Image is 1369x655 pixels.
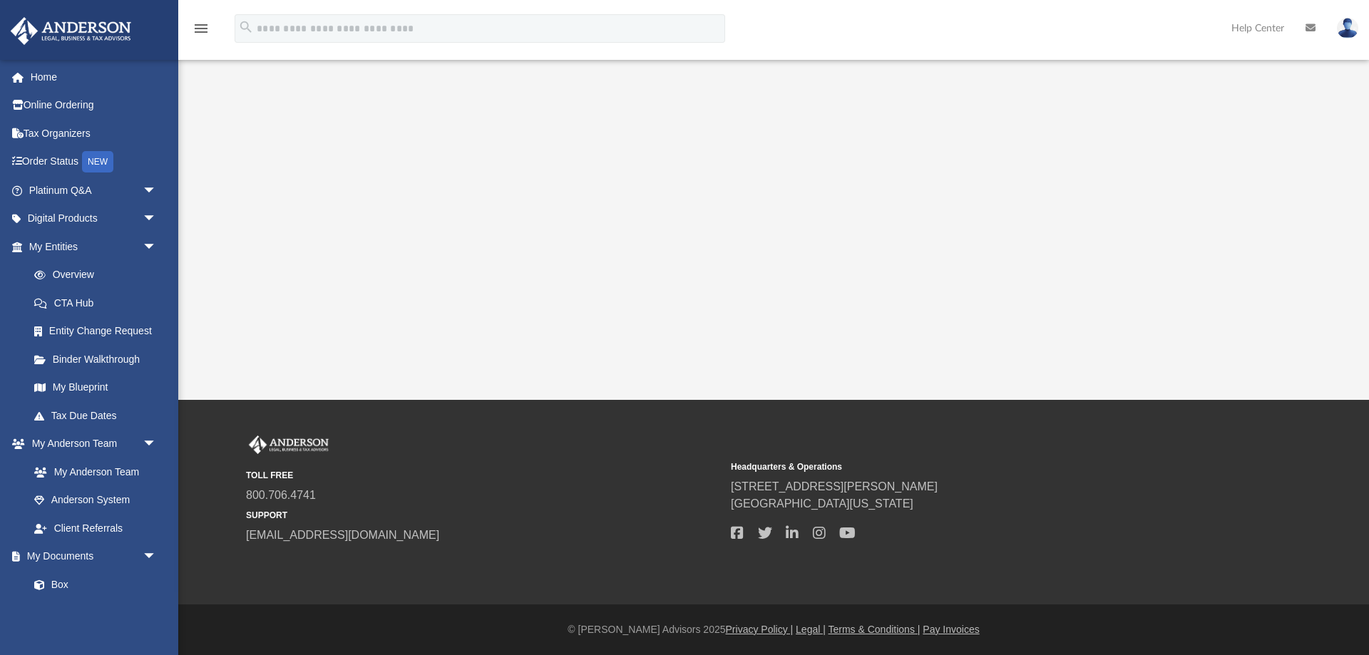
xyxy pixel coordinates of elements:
a: Platinum Q&Aarrow_drop_down [10,176,178,205]
a: Tax Due Dates [20,401,178,430]
div: © [PERSON_NAME] Advisors 2025 [178,622,1369,637]
a: Privacy Policy | [726,624,794,635]
a: [EMAIL_ADDRESS][DOMAIN_NAME] [246,529,439,541]
i: menu [193,20,210,37]
a: My Documentsarrow_drop_down [10,542,171,571]
a: menu [193,27,210,37]
a: Digital Productsarrow_drop_down [10,205,178,233]
img: User Pic [1337,18,1358,38]
a: Pay Invoices [923,624,979,635]
span: arrow_drop_down [143,205,171,234]
a: [STREET_ADDRESS][PERSON_NAME] [731,480,938,492]
a: Meeting Minutes [20,599,171,627]
a: CTA Hub [20,289,178,317]
a: Binder Walkthrough [20,345,178,373]
div: NEW [82,151,113,172]
a: Tax Organizers [10,119,178,148]
img: Anderson Advisors Platinum Portal [246,435,332,454]
a: Home [10,63,178,91]
a: My Entitiesarrow_drop_down [10,232,178,261]
a: Box [20,570,164,599]
span: arrow_drop_down [143,542,171,572]
a: Entity Change Request [20,317,178,346]
a: Anderson System [20,486,171,515]
span: arrow_drop_down [143,176,171,205]
a: Client Referrals [20,514,171,542]
img: Anderson Advisors Platinum Portal [6,17,135,45]
a: My Anderson Team [20,458,164,486]
a: Terms & Conditions | [829,624,921,635]
a: Online Ordering [10,91,178,120]
span: arrow_drop_down [143,430,171,459]
a: My Blueprint [20,373,171,402]
a: My Anderson Teamarrow_drop_down [10,430,171,458]
span: arrow_drop_down [143,232,171,262]
small: TOLL FREE [246,469,721,482]
small: Headquarters & Operations [731,460,1206,473]
a: [GEOGRAPHIC_DATA][US_STATE] [731,497,913,510]
a: Legal | [796,624,826,635]
a: Overview [20,261,178,289]
a: 800.706.4741 [246,489,316,501]
a: Order StatusNEW [10,148,178,177]
small: SUPPORT [246,509,721,522]
i: search [238,19,254,35]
